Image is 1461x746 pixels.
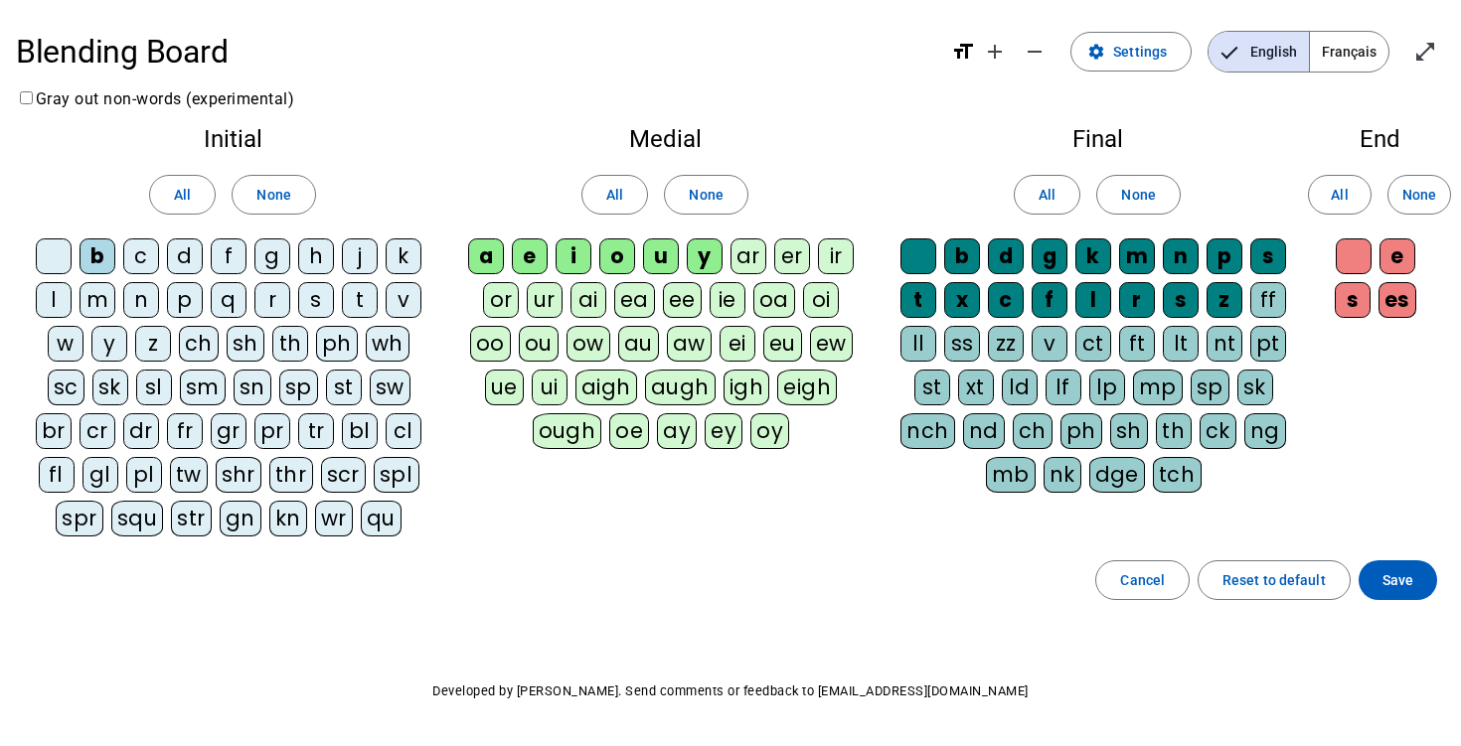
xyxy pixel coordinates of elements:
button: None [664,175,747,215]
span: Reset to default [1222,568,1326,592]
h1: Blending Board [16,20,935,83]
div: p [1207,238,1242,274]
div: wr [315,501,353,536]
div: tr [298,413,334,449]
div: dr [123,413,159,449]
div: ch [1013,413,1053,449]
div: r [1119,282,1155,318]
div: r [254,282,290,318]
div: fr [167,413,203,449]
span: All [1331,183,1348,207]
div: ue [485,370,524,405]
div: mp [1133,370,1183,405]
div: qu [361,501,402,536]
div: d [167,238,203,274]
div: q [211,282,246,318]
div: pr [254,413,290,449]
div: shr [216,457,262,493]
div: br [36,413,72,449]
span: All [174,183,191,207]
div: g [254,238,290,274]
div: sp [279,370,318,405]
div: y [687,238,723,274]
div: ew [810,326,853,362]
div: aigh [575,370,637,405]
div: x [944,282,980,318]
div: z [1207,282,1242,318]
div: th [272,326,308,362]
div: ff [1250,282,1286,318]
div: ck [1200,413,1236,449]
div: lt [1163,326,1199,362]
div: l [1075,282,1111,318]
span: None [1402,183,1436,207]
div: ei [720,326,755,362]
div: ou [519,326,559,362]
div: sk [1237,370,1273,405]
div: spr [56,501,103,536]
div: spl [374,457,419,493]
div: a [468,238,504,274]
div: ld [1002,370,1038,405]
div: pt [1250,326,1286,362]
div: tw [170,457,208,493]
span: Cancel [1120,568,1165,592]
div: gr [211,413,246,449]
span: All [1039,183,1055,207]
div: ough [533,413,602,449]
div: m [1119,238,1155,274]
div: oa [753,282,795,318]
span: None [256,183,290,207]
div: nk [1044,457,1081,493]
div: ph [316,326,358,362]
span: All [606,183,623,207]
div: ea [614,282,655,318]
div: ng [1244,413,1286,449]
div: ll [900,326,936,362]
div: g [1032,238,1067,274]
div: st [326,370,362,405]
div: aw [667,326,712,362]
div: k [386,238,421,274]
div: st [914,370,950,405]
div: ss [944,326,980,362]
div: er [774,238,810,274]
button: All [149,175,216,215]
div: n [1163,238,1199,274]
mat-icon: settings [1087,43,1105,61]
div: k [1075,238,1111,274]
div: oi [803,282,839,318]
button: All [581,175,648,215]
div: o [599,238,635,274]
div: zz [988,326,1024,362]
button: Enter full screen [1405,32,1445,72]
span: Français [1310,32,1388,72]
button: Settings [1070,32,1192,72]
div: ey [705,413,742,449]
button: All [1308,175,1372,215]
div: d [988,238,1024,274]
div: nd [963,413,1005,449]
div: wh [366,326,409,362]
div: z [135,326,171,362]
div: au [618,326,659,362]
div: ow [567,326,610,362]
div: s [1335,282,1371,318]
span: Settings [1113,40,1167,64]
div: u [643,238,679,274]
button: Save [1359,560,1437,600]
button: All [1014,175,1080,215]
div: f [211,238,246,274]
div: sh [1110,413,1148,449]
div: t [342,282,378,318]
div: mb [986,457,1036,493]
span: English [1209,32,1309,72]
div: augh [645,370,716,405]
div: n [123,282,159,318]
span: None [689,183,723,207]
div: i [556,238,591,274]
div: y [91,326,127,362]
div: oo [470,326,511,362]
label: Gray out non-words (experimental) [16,89,294,108]
div: ch [179,326,219,362]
